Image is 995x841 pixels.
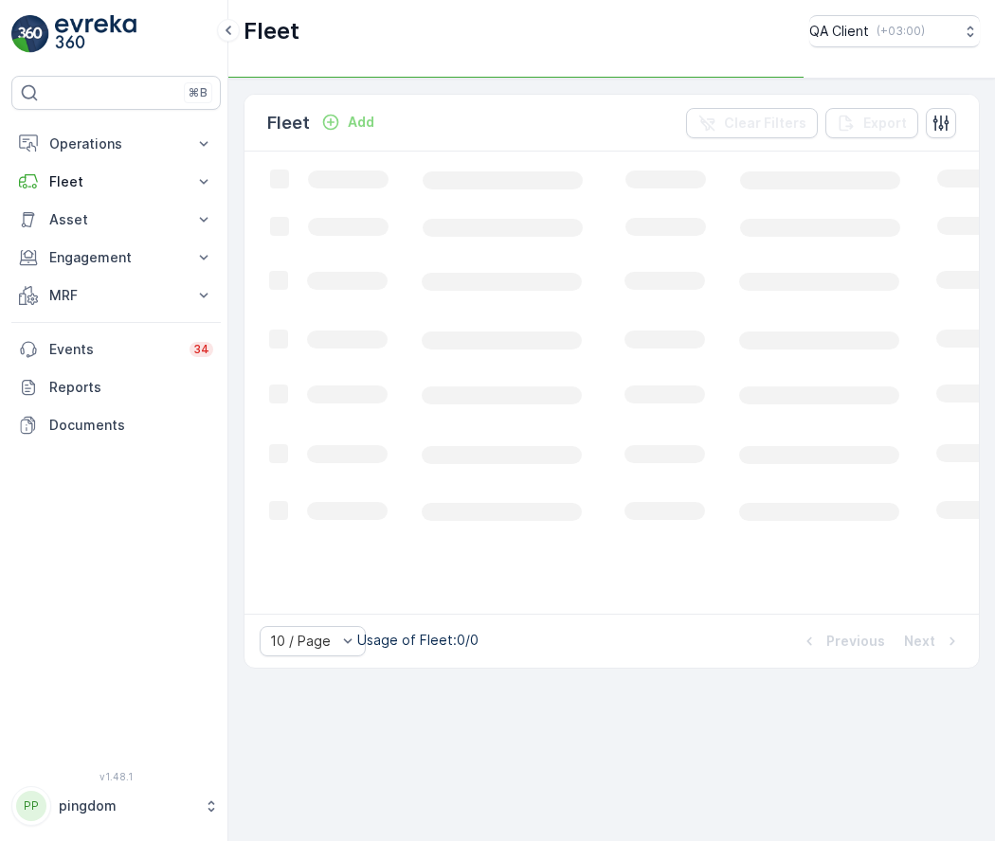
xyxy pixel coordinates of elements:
[49,248,183,267] p: Engagement
[189,85,208,100] p: ⌘B
[826,632,885,651] p: Previous
[59,796,194,815] p: pingdom
[11,15,49,53] img: logo
[11,331,221,368] a: Events34
[11,786,221,826] button: PPpingdom
[49,378,213,397] p: Reports
[267,110,310,136] p: Fleet
[11,406,221,444] a: Documents
[11,277,221,314] button: MRF
[49,134,183,153] p: Operations
[11,163,221,201] button: Fleet
[877,24,925,39] p: ( +03:00 )
[55,15,136,53] img: logo_light-DOdMpM7g.png
[902,630,964,653] button: Next
[357,631,479,650] p: Usage of Fleet : 0/0
[798,630,887,653] button: Previous
[49,286,183,305] p: MRF
[193,342,209,357] p: 34
[724,114,806,133] p: Clear Filters
[686,108,818,138] button: Clear Filters
[49,340,178,359] p: Events
[11,125,221,163] button: Operations
[809,22,869,41] p: QA Client
[11,771,221,782] span: v 1.48.1
[348,113,374,132] p: Add
[11,368,221,406] a: Reports
[49,416,213,435] p: Documents
[904,632,935,651] p: Next
[825,108,918,138] button: Export
[49,210,183,229] p: Asset
[809,15,980,47] button: QA Client(+03:00)
[11,201,221,239] button: Asset
[49,172,183,191] p: Fleet
[16,791,46,821] div: PP
[11,239,221,277] button: Engagement
[863,114,907,133] p: Export
[314,111,382,134] button: Add
[244,16,299,46] p: Fleet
